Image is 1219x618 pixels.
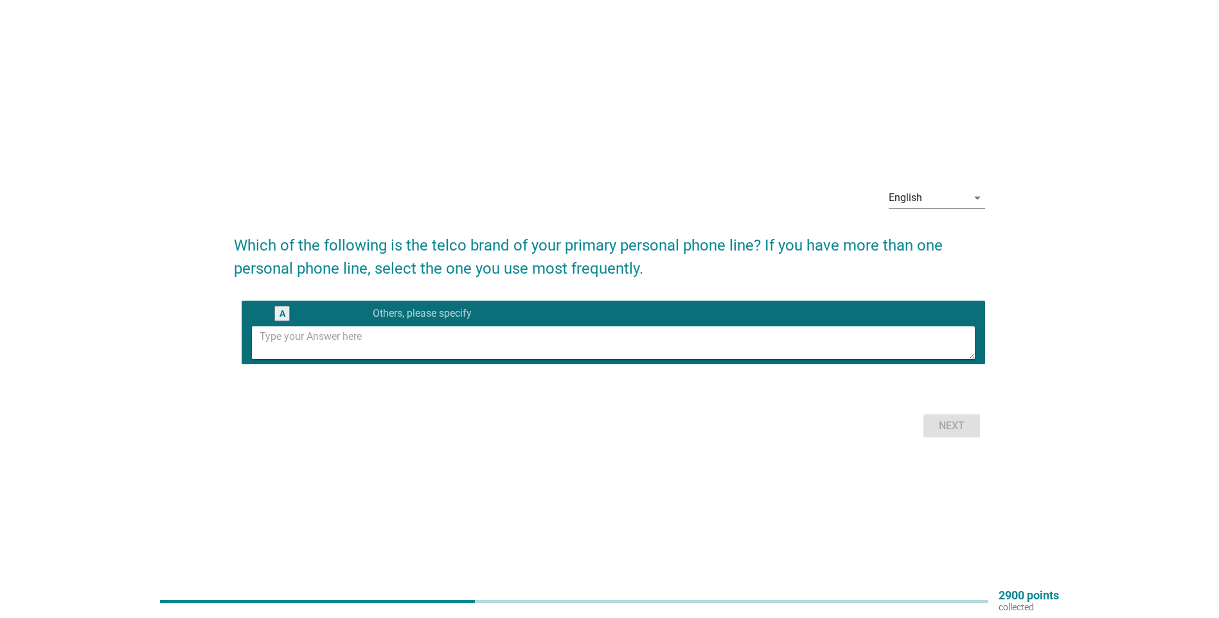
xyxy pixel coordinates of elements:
[999,601,1059,613] p: collected
[234,221,985,280] h2: Which of the following is the telco brand of your primary personal phone line? If you have more t...
[373,307,472,320] label: Others, please specify
[280,306,285,320] div: A
[970,190,985,206] i: arrow_drop_down
[889,192,922,204] div: English
[999,590,1059,601] p: 2900 points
